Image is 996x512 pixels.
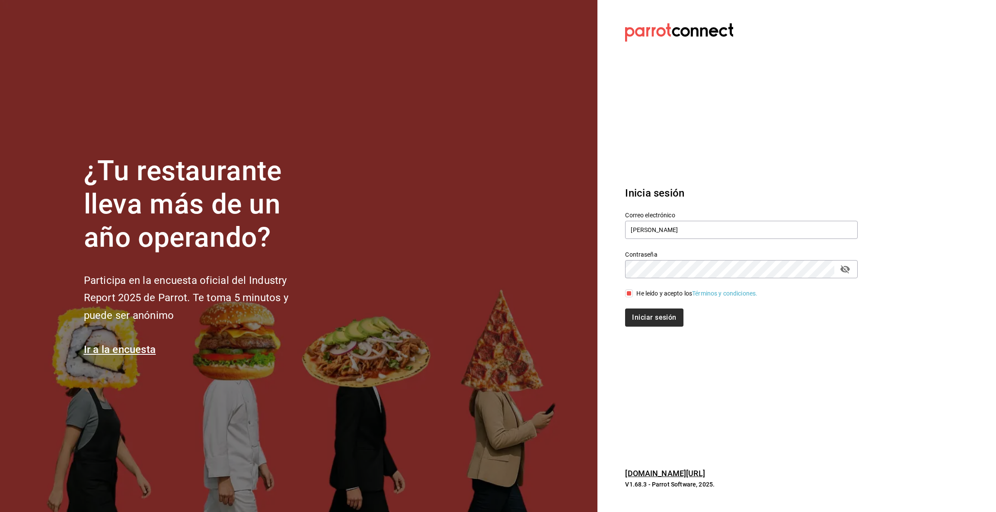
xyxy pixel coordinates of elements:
[625,480,858,489] p: V1.68.3 - Parrot Software, 2025.
[838,262,852,277] button: passwordField
[625,212,858,218] label: Correo electrónico
[625,185,858,201] h3: Inicia sesión
[692,290,757,297] a: Términos y condiciones.
[625,251,858,258] label: Contraseña
[84,155,317,254] h1: ¿Tu restaurante lleva más de un año operando?
[625,221,858,239] input: Ingresa tu correo electrónico
[84,272,317,324] h2: Participa en la encuesta oficial del Industry Report 2025 de Parrot. Te toma 5 minutos y puede se...
[625,308,683,327] button: Iniciar sesión
[625,469,705,478] a: [DOMAIN_NAME][URL]
[636,289,757,298] div: He leído y acepto los
[84,343,156,356] a: Ir a la encuesta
